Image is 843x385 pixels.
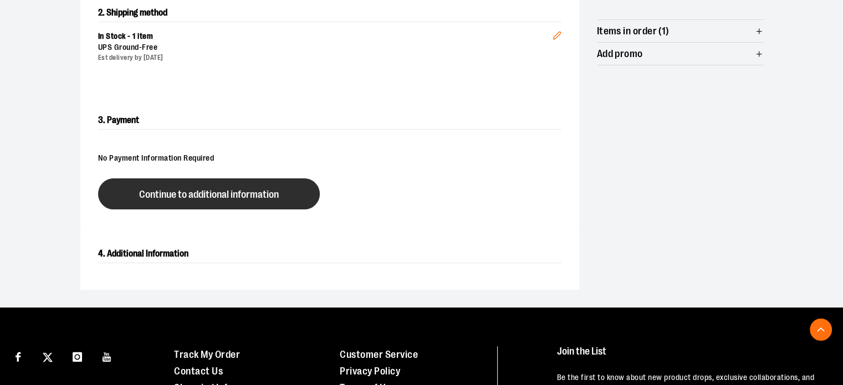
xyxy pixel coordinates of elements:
a: Privacy Policy [340,366,400,377]
div: In Stock - 1 item [98,31,553,42]
h2: 4. Additional Information [98,245,561,263]
button: Add promo [597,43,763,65]
a: Visit our Instagram page [68,346,87,366]
span: Add promo [597,49,643,59]
div: No Payment Information Required [98,147,561,170]
button: Edit [544,13,570,52]
img: Twitter [43,352,53,362]
span: Items in order (1) [597,26,670,37]
h2: 3. Payment [98,111,561,130]
span: Free [142,43,157,52]
button: Continue to additional information [98,178,320,209]
span: Continue to additional information [139,189,279,200]
a: Track My Order [174,349,240,360]
a: Visit our X page [38,346,58,366]
h4: Join the List [557,346,821,367]
a: Visit our Youtube page [98,346,117,366]
a: Visit our Facebook page [8,346,28,366]
a: Contact Us [174,366,223,377]
h2: 2. Shipping method [98,4,561,22]
a: Customer Service [340,349,418,360]
div: UPS Ground - [98,42,553,53]
button: Back To Top [810,319,832,341]
div: Est delivery by [DATE] [98,53,553,63]
button: Items in order (1) [597,20,763,42]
